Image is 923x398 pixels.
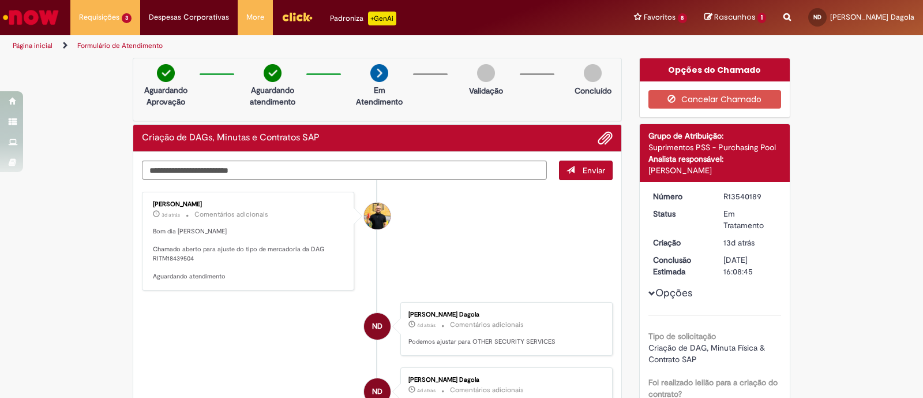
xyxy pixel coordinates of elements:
span: Rascunhos [714,12,756,23]
b: Tipo de solicitação [648,331,716,341]
dt: Conclusão Estimada [644,254,715,277]
time: 25/09/2025 12:13:07 [417,322,436,329]
span: Despesas Corporativas [149,12,229,23]
div: Nathalia Squarca Dagola [364,313,391,340]
p: Concluído [575,85,611,96]
dt: Criação [644,237,715,248]
span: 4d atrás [417,387,436,394]
button: Adicionar anexos [598,131,613,146]
a: Página inicial [13,41,52,50]
img: img-circle-grey.png [477,64,495,82]
span: [PERSON_NAME] Dagola [830,12,914,22]
p: Aguardando atendimento [245,84,301,107]
span: ND [813,13,821,21]
span: 3 [122,13,132,23]
span: Favoritos [644,12,676,23]
span: 3d atrás [162,211,180,218]
time: 16/09/2025 15:04:12 [723,237,755,248]
img: arrow-next.png [370,64,388,82]
h2: Criação de DAGs, Minutas e Contratos SAP Histórico de tíquete [142,133,320,143]
span: 8 [678,13,688,23]
p: Podemos ajustar para OTHER SECURITY SERVICES [408,337,601,347]
div: R13540189 [723,191,777,202]
span: 4d atrás [417,322,436,329]
div: [PERSON_NAME] Dagola [408,311,601,318]
dt: Status [644,208,715,220]
img: check-circle-green.png [157,64,175,82]
div: 16/09/2025 15:04:12 [723,237,777,248]
textarea: Digite sua mensagem aqui... [142,161,547,180]
span: Criação de DAG, Minuta Física & Contrato SAP [648,343,767,364]
div: Padroniza [330,12,396,25]
img: ServiceNow [1,6,61,29]
span: Requisições [79,12,119,23]
div: [PERSON_NAME] [153,201,345,208]
p: Aguardando Aprovação [138,84,194,107]
img: click_logo_yellow_360x200.png [282,8,313,25]
span: ND [372,313,382,340]
div: Joao Da Costa Dias Junior [364,203,391,229]
div: Grupo de Atribuição: [648,130,782,142]
time: 25/09/2025 11:22:18 [417,387,436,394]
span: 13d atrás [723,237,755,248]
time: 26/09/2025 09:44:32 [162,211,180,218]
div: Analista responsável: [648,153,782,165]
a: Rascunhos [704,12,766,23]
ul: Trilhas de página [9,35,607,57]
div: Em Tratamento [723,208,777,231]
small: Comentários adicionais [194,210,268,220]
p: Bom dia [PERSON_NAME] Chamado aberto para ajuste do tipo de mercadoria da DAG RITM18439504 Aguard... [153,227,345,281]
div: Suprimentos PSS - Purchasing Pool [648,142,782,153]
p: +GenAi [368,12,396,25]
small: Comentários adicionais [450,385,524,395]
dt: Número [644,191,715,202]
img: check-circle-green.png [264,64,282,82]
span: Enviar [583,165,605,176]
span: More [246,12,264,23]
span: 1 [757,13,766,23]
img: img-circle-grey.png [584,64,602,82]
a: Formulário de Atendimento [77,41,163,50]
p: Validação [469,85,503,96]
div: [DATE] 16:08:45 [723,254,777,277]
button: Enviar [559,161,613,180]
button: Cancelar Chamado [648,90,782,109]
div: Opções do Chamado [640,58,790,81]
div: [PERSON_NAME] [648,165,782,176]
p: Em Atendimento [351,84,407,107]
small: Comentários adicionais [450,320,524,330]
div: [PERSON_NAME] Dagola [408,377,601,384]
